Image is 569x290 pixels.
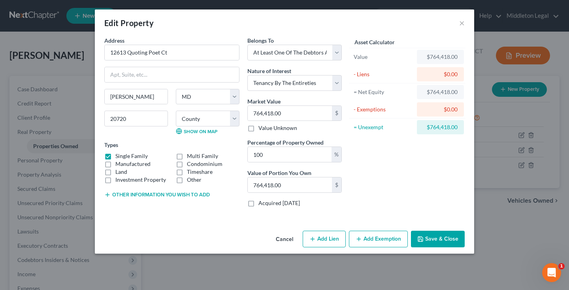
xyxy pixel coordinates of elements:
div: $0.00 [423,105,458,113]
button: Add Exemption [349,231,408,247]
div: = Net Equity [354,88,413,96]
div: = Unexempt [354,123,413,131]
label: Manufactured [115,160,151,168]
label: Asset Calculator [354,38,395,46]
span: Address [104,37,124,44]
label: Value of Portion You Own [247,169,311,177]
button: × [459,18,465,28]
label: Percentage of Property Owned [247,138,324,147]
input: 0.00 [248,147,332,162]
label: Land [115,168,127,176]
input: Enter address... [105,45,239,60]
label: Other [187,176,202,184]
label: Investment Property [115,176,166,184]
input: Enter zip... [104,111,168,126]
input: 0.00 [248,106,332,121]
div: $ [332,177,341,192]
iframe: Intercom live chat [542,263,561,282]
div: $0.00 [423,70,458,78]
label: Types [104,141,118,149]
input: Apt, Suite, etc... [105,67,239,82]
label: Acquired [DATE] [258,199,300,207]
label: Nature of Interest [247,67,291,75]
div: Edit Property [104,17,154,28]
input: Enter city... [105,89,168,104]
button: Add Lien [303,231,346,247]
span: Belongs To [247,37,274,44]
label: Value Unknown [258,124,297,132]
div: $ [332,106,341,121]
button: Other information you wish to add [104,192,210,198]
label: Multi Family [187,152,218,160]
div: % [332,147,341,162]
div: $764,418.00 [423,53,458,61]
div: - Liens [354,70,413,78]
input: 0.00 [248,177,332,192]
div: $764,418.00 [423,123,458,131]
label: Condominium [187,160,222,168]
label: Single Family [115,152,148,160]
div: $764,418.00 [423,88,458,96]
label: Timeshare [187,168,213,176]
label: Market Value [247,97,281,105]
button: Save & Close [411,231,465,247]
div: - Exemptions [354,105,413,113]
div: Value [354,53,413,61]
span: 1 [558,263,565,269]
a: Show on Map [176,128,217,134]
button: Cancel [269,232,300,247]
